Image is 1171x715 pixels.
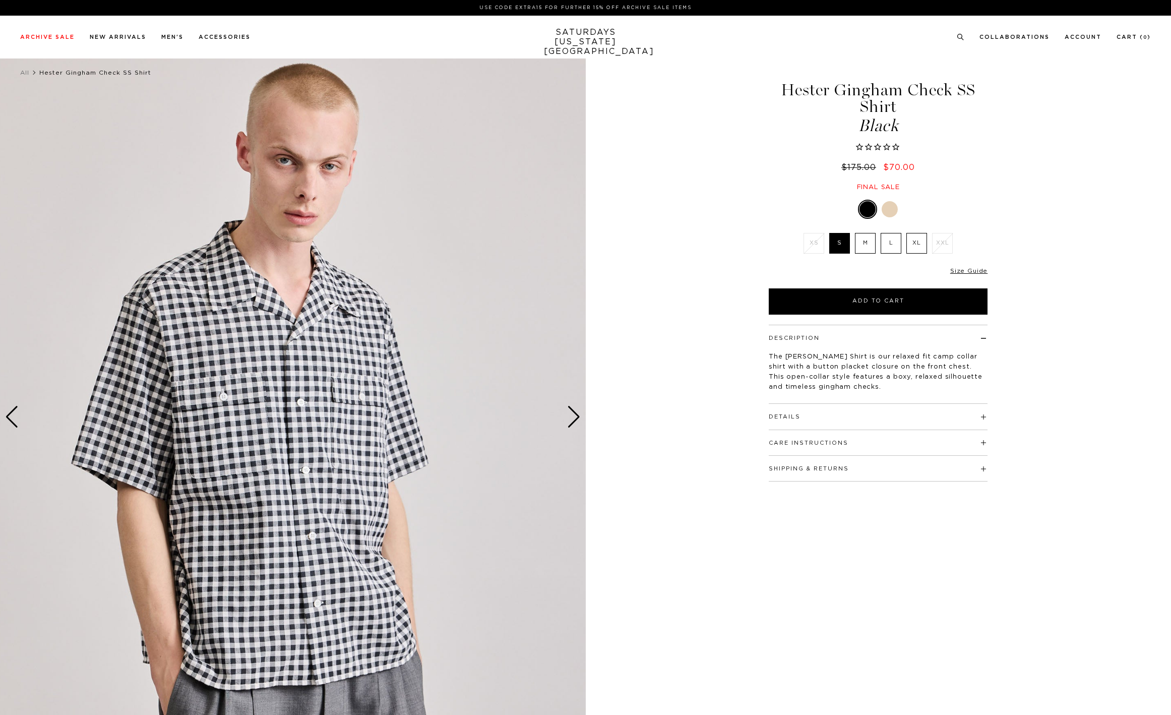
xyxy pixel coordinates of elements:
[950,268,988,274] a: Size Guide
[567,406,581,428] div: Next slide
[855,233,876,254] label: M
[769,414,800,420] button: Details
[881,233,901,254] label: L
[829,233,850,254] label: S
[767,183,989,192] div: Final sale
[544,28,627,56] a: SATURDAYS[US_STATE][GEOGRAPHIC_DATA]
[769,352,988,392] p: The [PERSON_NAME] Shirt is our relaxed fit camp collar shirt with a button placket closure on the...
[767,117,989,134] span: Black
[1143,35,1147,40] small: 0
[24,4,1147,12] p: Use Code EXTRA15 for Further 15% Off Archive Sale Items
[883,163,915,171] span: $70.00
[1065,34,1101,40] a: Account
[769,288,988,315] button: Add to Cart
[90,34,146,40] a: New Arrivals
[5,406,19,428] div: Previous slide
[161,34,183,40] a: Men's
[979,34,1050,40] a: Collaborations
[769,440,848,446] button: Care Instructions
[906,233,927,254] label: XL
[767,82,989,134] h1: Hester Gingham Check SS Shirt
[769,466,849,471] button: Shipping & Returns
[20,70,29,76] a: All
[767,142,989,153] span: Rated 0.0 out of 5 stars 0 reviews
[841,163,880,171] del: $175.00
[39,70,151,76] span: Hester Gingham Check SS Shirt
[769,335,820,341] button: Description
[199,34,251,40] a: Accessories
[1117,34,1151,40] a: Cart (0)
[20,34,75,40] a: Archive Sale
